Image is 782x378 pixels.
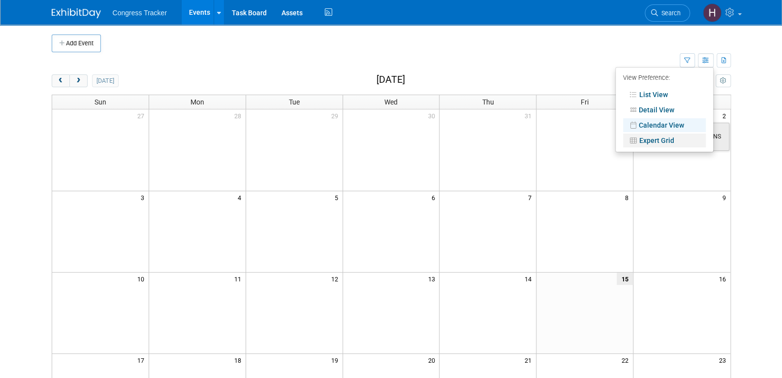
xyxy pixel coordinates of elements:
[623,71,706,86] div: View Preference:
[237,191,246,204] span: 4
[376,74,405,85] h2: [DATE]
[716,74,730,87] button: myCustomButton
[524,273,536,285] span: 14
[233,273,246,285] span: 11
[140,191,149,204] span: 3
[330,354,343,366] span: 19
[718,273,730,285] span: 16
[384,98,398,106] span: Wed
[136,273,149,285] span: 10
[721,191,730,204] span: 9
[524,109,536,122] span: 31
[658,9,681,17] span: Search
[720,78,726,84] i: Personalize Calendar
[427,273,439,285] span: 13
[427,354,439,366] span: 20
[233,109,246,122] span: 28
[703,3,721,22] img: Heather Jones
[427,109,439,122] span: 30
[621,354,633,366] span: 22
[623,134,706,147] a: Expert Grid
[623,103,706,117] a: Detail View
[69,74,88,87] button: next
[482,98,494,106] span: Thu
[92,74,118,87] button: [DATE]
[190,98,204,106] span: Mon
[334,191,343,204] span: 5
[94,98,106,106] span: Sun
[330,273,343,285] span: 12
[136,109,149,122] span: 27
[624,191,633,204] span: 8
[581,98,589,106] span: Fri
[52,8,101,18] img: ExhibitDay
[617,273,633,285] span: 15
[430,191,439,204] span: 6
[623,88,706,102] a: List View
[136,354,149,366] span: 17
[330,109,343,122] span: 29
[289,98,300,106] span: Tue
[721,109,730,122] span: 2
[527,191,536,204] span: 7
[52,34,101,52] button: Add Event
[52,74,70,87] button: prev
[623,118,706,132] a: Calendar View
[645,4,690,22] a: Search
[113,9,167,17] span: Congress Tracker
[524,354,536,366] span: 21
[718,354,730,366] span: 23
[233,354,246,366] span: 18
